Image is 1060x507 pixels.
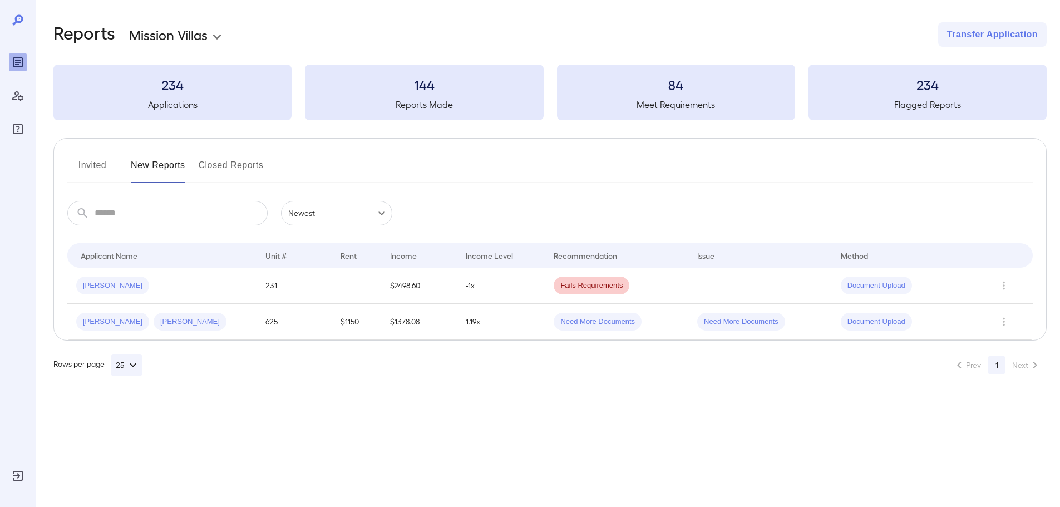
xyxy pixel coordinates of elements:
td: -1x [457,268,545,304]
div: Rent [341,249,358,262]
h3: 144 [305,76,543,93]
td: 625 [257,304,332,340]
div: Manage Users [9,87,27,105]
td: $1378.08 [381,304,457,340]
div: Log Out [9,467,27,485]
td: $1150 [332,304,381,340]
h2: Reports [53,22,115,47]
div: Reports [9,53,27,71]
div: FAQ [9,120,27,138]
td: 1.19x [457,304,545,340]
button: page 1 [988,356,1005,374]
td: 231 [257,268,332,304]
div: Newest [281,201,392,225]
button: Row Actions [995,313,1013,331]
span: Fails Requirements [554,280,629,291]
button: 25 [111,354,142,376]
span: Need More Documents [554,317,642,327]
div: Recommendation [554,249,617,262]
button: Closed Reports [199,156,264,183]
div: Applicant Name [81,249,137,262]
span: [PERSON_NAME] [76,317,149,327]
td: $2498.60 [381,268,457,304]
nav: pagination navigation [948,356,1047,374]
div: Unit # [265,249,287,262]
h3: 84 [557,76,795,93]
button: Invited [67,156,117,183]
summary: 234Applications144Reports Made84Meet Requirements234Flagged Reports [53,65,1047,120]
button: Transfer Application [938,22,1047,47]
h5: Flagged Reports [808,98,1047,111]
h3: 234 [808,76,1047,93]
button: Row Actions [995,277,1013,294]
div: Income Level [466,249,513,262]
span: [PERSON_NAME] [154,317,226,327]
h3: 234 [53,76,292,93]
span: [PERSON_NAME] [76,280,149,291]
h5: Meet Requirements [557,98,795,111]
p: Mission Villas [129,26,208,43]
h5: Reports Made [305,98,543,111]
div: Issue [697,249,715,262]
button: New Reports [131,156,185,183]
span: Document Upload [841,317,912,327]
div: Method [841,249,868,262]
span: Need More Documents [697,317,785,327]
h5: Applications [53,98,292,111]
span: Document Upload [841,280,912,291]
div: Rows per page [53,354,142,376]
div: Income [390,249,417,262]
